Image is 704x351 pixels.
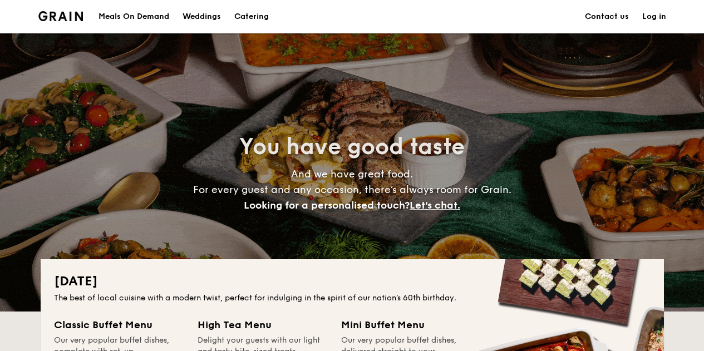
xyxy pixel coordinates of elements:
span: Looking for a personalised touch? [244,199,410,211]
span: Let's chat. [410,199,460,211]
span: And we have great food. For every guest and any occasion, there’s always room for Grain. [193,168,511,211]
img: Grain [38,11,83,21]
div: Mini Buffet Menu [341,317,471,333]
span: You have good taste [239,134,465,160]
div: Classic Buffet Menu [54,317,184,333]
div: High Tea Menu [198,317,328,333]
a: Logotype [38,11,83,21]
h2: [DATE] [54,273,651,290]
div: The best of local cuisine with a modern twist, perfect for indulging in the spirit of our nation’... [54,293,651,304]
